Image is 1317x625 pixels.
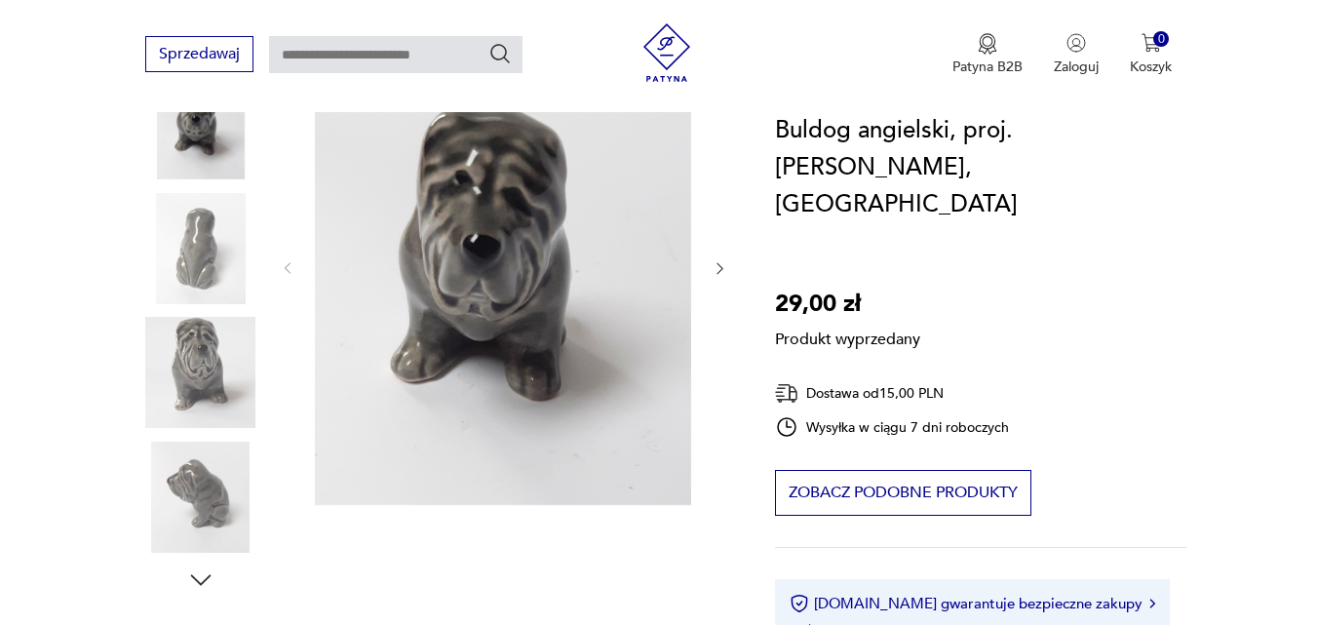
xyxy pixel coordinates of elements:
[775,323,920,350] p: Produkt wyprzedany
[790,594,809,613] img: Ikona certyfikatu
[775,415,1009,439] div: Wysyłka w ciągu 7 dni roboczych
[145,36,253,72] button: Sprzedawaj
[488,42,512,65] button: Szukaj
[1054,58,1099,76] p: Zaloguj
[775,381,1009,406] div: Dostawa od 15,00 PLN
[638,23,696,82] img: Patyna - sklep z meblami i dekoracjami vintage
[1153,31,1170,48] div: 0
[1130,58,1172,76] p: Koszyk
[775,381,798,406] img: Ikona dostawy
[1130,33,1172,76] button: 0Koszyk
[790,594,1155,613] button: [DOMAIN_NAME] gwarantuje bezpieczne zakupy
[775,286,920,323] p: 29,00 zł
[775,470,1031,516] button: Zobacz podobne produkty
[952,58,1023,76] p: Patyna B2B
[1066,33,1086,53] img: Ikonka użytkownika
[1149,599,1155,608] img: Ikona strzałki w prawo
[952,33,1023,76] a: Ikona medaluPatyna B2B
[952,33,1023,76] button: Patyna B2B
[145,49,253,62] a: Sprzedawaj
[775,112,1186,223] h1: Buldog angielski, proj.[PERSON_NAME], [GEOGRAPHIC_DATA]
[1142,33,1161,53] img: Ikona koszyka
[978,33,997,55] img: Ikona medalu
[1054,33,1099,76] button: Zaloguj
